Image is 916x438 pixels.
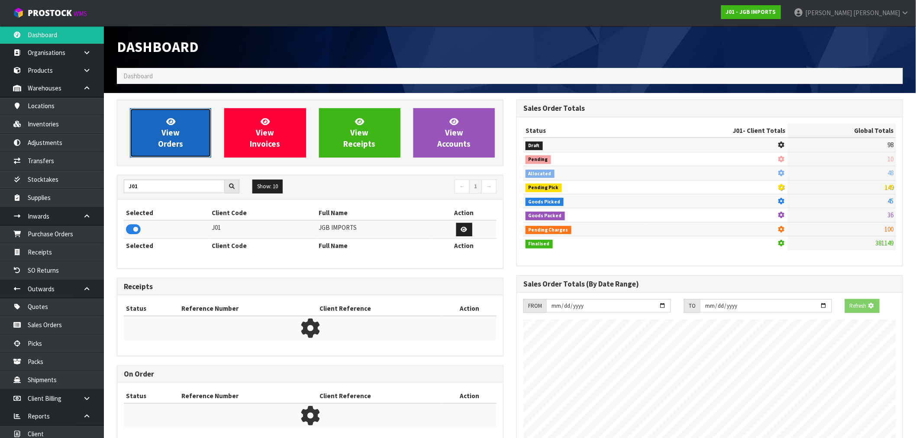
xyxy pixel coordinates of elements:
span: Draft [526,142,543,150]
button: Refresh [845,299,880,313]
a: J01 - JGB IMPORTS [721,5,781,19]
span: View Accounts [437,116,471,149]
h3: Sales Order Totals (By Date Range) [523,280,896,288]
span: Allocated [526,170,555,178]
a: ViewInvoices [224,108,306,158]
span: 100 [885,225,894,233]
span: 149 [885,183,894,191]
span: Goods Packed [526,212,565,220]
span: Pending [526,155,551,164]
th: Reference Number [179,389,317,403]
span: J01 [733,126,743,135]
th: Client Reference [317,389,443,403]
th: Global Totals [788,124,896,138]
td: J01 [210,220,316,239]
span: Dashboard [117,38,199,56]
span: [PERSON_NAME] [805,9,852,17]
span: 10 [888,155,894,163]
small: WMS [74,10,87,18]
th: Reference Number [179,302,317,316]
span: 381149 [876,239,894,247]
td: JGB IMPORTS [316,220,432,239]
a: 1 [469,180,482,193]
th: Action [432,206,497,220]
a: ViewReceipts [319,108,400,158]
span: ProStock [28,7,72,19]
th: Status [124,389,179,403]
th: Selected [124,206,210,220]
img: cube-alt.png [13,7,24,18]
th: Action [443,302,497,316]
span: Pending Charges [526,226,571,235]
div: TO [684,299,700,313]
input: Search clients [124,180,225,193]
th: Selected [124,239,210,253]
th: Client Code [210,206,316,220]
span: Goods Picked [526,198,564,206]
th: Client Code [210,239,316,253]
span: View Orders [158,116,183,149]
a: → [481,180,497,193]
span: View Receipts [344,116,376,149]
th: Action [432,239,497,253]
button: Show: 10 [252,180,283,193]
th: Status [124,302,179,316]
th: Client Reference [317,302,443,316]
h3: Sales Order Totals [523,104,896,113]
span: 48 [888,169,894,177]
th: Status [523,124,647,138]
div: FROM [523,299,546,313]
span: Pending Pick [526,184,562,192]
span: 36 [888,211,894,219]
nav: Page navigation [316,180,497,195]
th: - Client Totals [647,124,788,138]
th: Full Name [316,239,432,253]
a: ViewAccounts [413,108,495,158]
a: ViewOrders [130,108,211,158]
th: Full Name [316,206,432,220]
span: [PERSON_NAME] [853,9,900,17]
th: Action [443,389,497,403]
a: ← [455,180,470,193]
strong: J01 - JGB IMPORTS [726,8,776,16]
span: View Invoices [250,116,280,149]
span: 98 [888,141,894,149]
h3: Receipts [124,283,497,291]
h3: On Order [124,370,497,378]
span: Dashboard [123,72,153,80]
span: Finalised [526,240,553,248]
span: 45 [888,197,894,205]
